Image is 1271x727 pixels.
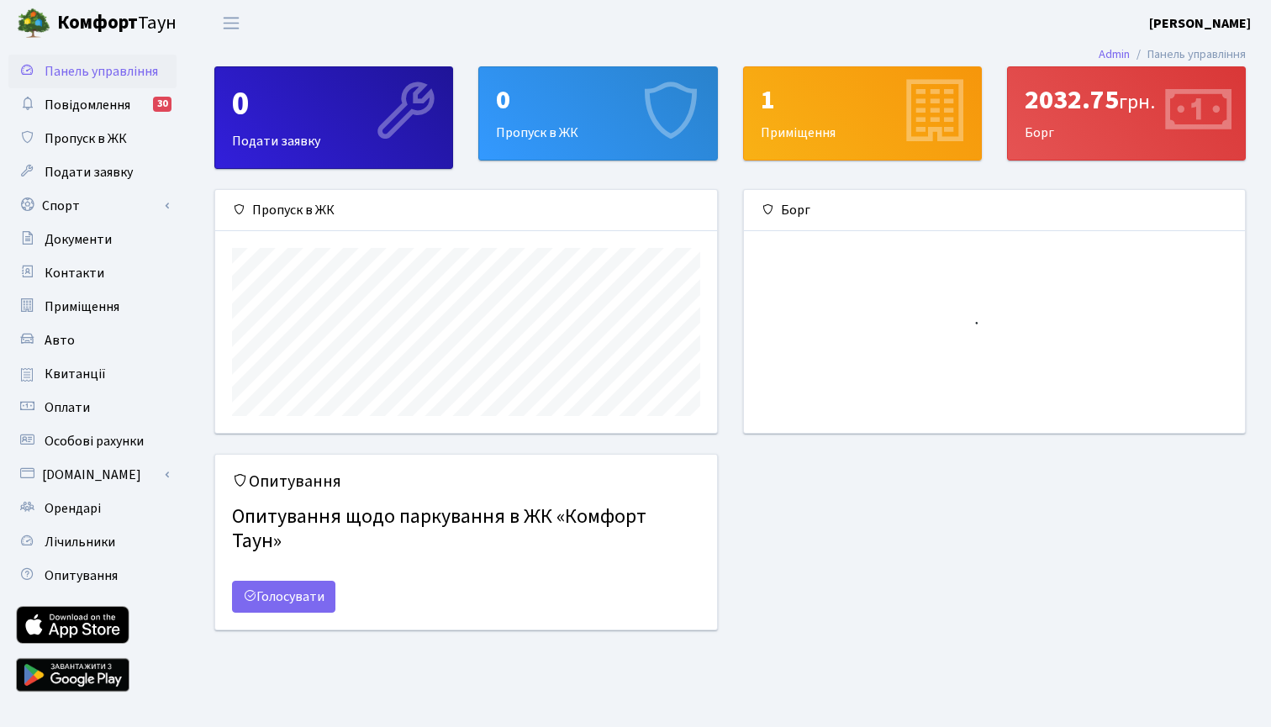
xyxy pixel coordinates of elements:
[45,230,112,249] span: Документи
[479,67,716,160] div: Пропуск в ЖК
[8,357,177,391] a: Квитанції
[8,391,177,424] a: Оплати
[45,129,127,148] span: Пропуск в ЖК
[214,66,453,169] a: 0Подати заявку
[8,189,177,223] a: Спорт
[45,163,133,182] span: Подати заявку
[8,122,177,155] a: Пропуск в ЖК
[232,498,700,561] h4: Опитування щодо паркування в ЖК «Комфорт Таун»
[1149,14,1251,33] b: [PERSON_NAME]
[478,66,717,161] a: 0Пропуск в ЖК
[45,398,90,417] span: Оплати
[496,84,699,116] div: 0
[1025,84,1228,116] div: 2032.75
[761,84,964,116] div: 1
[232,471,700,492] h5: Опитування
[232,581,335,613] a: Голосувати
[45,96,130,114] span: Повідомлення
[1099,45,1130,63] a: Admin
[45,62,158,81] span: Панель управління
[8,55,177,88] a: Панель управління
[45,331,75,350] span: Авто
[153,97,171,112] div: 30
[8,256,177,290] a: Контакти
[45,499,101,518] span: Орендарі
[8,424,177,458] a: Особові рахунки
[744,190,1246,231] div: Борг
[8,492,177,525] a: Орендарі
[210,9,252,37] button: Переключити навігацію
[744,67,981,160] div: Приміщення
[1008,67,1245,160] div: Борг
[8,525,177,559] a: Лічильники
[8,223,177,256] a: Документи
[8,155,177,189] a: Подати заявку
[8,324,177,357] a: Авто
[1119,87,1155,117] span: грн.
[215,67,452,168] div: Подати заявку
[8,88,177,122] a: Повідомлення30
[45,298,119,316] span: Приміщення
[8,458,177,492] a: [DOMAIN_NAME]
[45,533,115,551] span: Лічильники
[45,365,106,383] span: Квитанції
[45,264,104,282] span: Контакти
[17,7,50,40] img: logo.png
[232,84,435,124] div: 0
[215,190,717,231] div: Пропуск в ЖК
[1073,37,1271,72] nav: breadcrumb
[45,566,118,585] span: Опитування
[57,9,177,38] span: Таун
[45,432,144,450] span: Особові рахунки
[8,290,177,324] a: Приміщення
[1130,45,1246,64] li: Панель управління
[743,66,982,161] a: 1Приміщення
[57,9,138,36] b: Комфорт
[8,559,177,593] a: Опитування
[1149,13,1251,34] a: [PERSON_NAME]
